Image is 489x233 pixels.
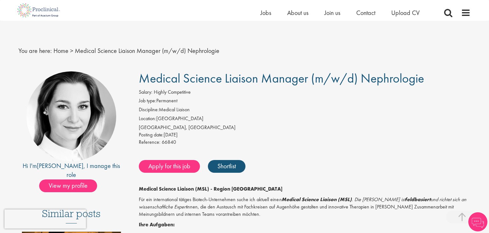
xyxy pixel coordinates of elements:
strong: Medical Science Liaison (MSL) [281,196,352,203]
a: Upload CV [391,9,420,17]
label: Location: [139,115,156,122]
label: Discipline: [139,106,159,113]
span: Medical Science Liaison Manager (m/w/d) Nephrologie [139,70,424,86]
em: n . Die [PERSON_NAME] ist und richtet sich an wissenschaftliche Expert [139,196,466,210]
span: > [70,47,73,55]
strong: Ihre Aufgaben: [139,221,175,228]
img: Chatbot [468,212,487,231]
span: Medical Science Liaison Manager (m/w/d) Nephrologie [75,47,219,55]
a: About us [287,9,308,17]
div: Hi I'm , I manage this role [18,161,124,179]
a: [PERSON_NAME] [37,162,83,170]
a: Shortlist [208,160,245,173]
span: 66840 [162,139,176,145]
span: View my profile [39,179,97,192]
a: breadcrumb link [53,47,68,55]
span: You are here: [18,47,52,55]
div: [GEOGRAPHIC_DATA], [GEOGRAPHIC_DATA] [139,124,471,131]
label: Job type: [139,97,156,105]
strong: feldbasiert [405,196,431,203]
li: Medical Liaison [139,106,471,115]
span: Highly Competitive [154,89,191,95]
label: Reference: [139,139,160,146]
strong: Medical Science Liaison (MSL) - Region [GEOGRAPHIC_DATA] [139,186,282,192]
a: Contact [356,9,375,17]
li: Permanent [139,97,471,106]
iframe: reCAPTCHA [4,209,86,229]
div: [DATE] [139,131,471,139]
img: imeage of recruiter Greta Prestel [26,71,116,161]
a: View my profile [39,181,103,189]
p: Für ein international tätiges Biotech-Unternehmen suche ich aktuell eine innen, die den Austausch... [139,196,471,218]
a: Join us [324,9,340,17]
a: Jobs [260,9,271,17]
li: [GEOGRAPHIC_DATA] [139,115,471,124]
span: Posting date: [139,131,164,138]
label: Salary: [139,89,152,96]
h3: Similar posts [42,208,101,223]
a: Apply for this job [139,160,200,173]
